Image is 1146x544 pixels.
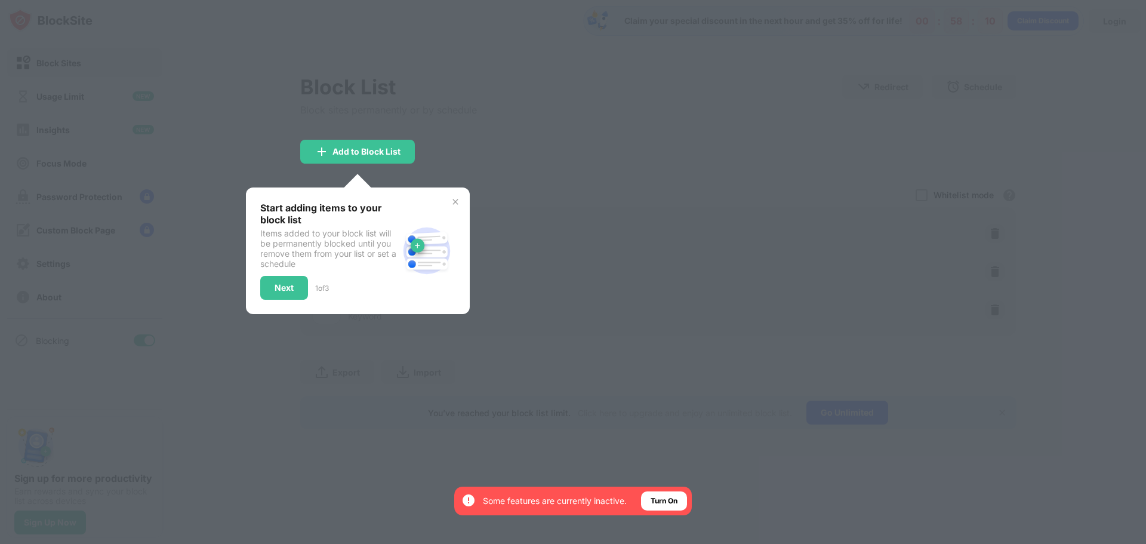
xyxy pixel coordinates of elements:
[315,284,329,293] div: 1 of 3
[451,197,460,207] img: x-button.svg
[332,147,401,156] div: Add to Block List
[260,228,398,269] div: Items added to your block list will be permanently blocked until you remove them from your list o...
[651,495,677,507] div: Turn On
[483,495,627,507] div: Some features are currently inactive.
[260,202,398,226] div: Start adding items to your block list
[275,283,294,293] div: Next
[398,222,455,279] img: block-site.svg
[461,493,476,508] img: error-circle-white.svg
